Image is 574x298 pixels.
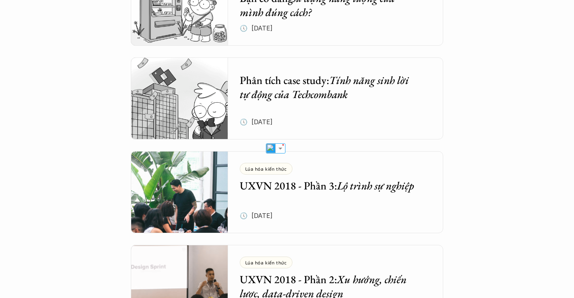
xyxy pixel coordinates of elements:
[131,151,443,233] a: Lúa hóa kiến thứcUXVN 2018 - Phần 3:Lộ trình sự nghiệp🕔 [DATE]
[337,178,414,193] em: Lộ trình sự nghiệp
[245,166,287,171] p: Lúa hóa kiến thức
[240,210,273,221] p: 🕔 [DATE]
[240,22,273,34] p: 🕔 [DATE]
[240,73,420,102] h5: Phân tích case study:
[240,73,411,101] em: Tính năng sinh lời tự động của Techcombank
[240,116,273,128] p: 🕔 [DATE]
[240,178,420,193] h5: UXVN 2018 - Phần 3:
[245,260,287,265] p: Lúa hóa kiến thức
[131,57,443,139] a: Phân tích case study:Tính năng sinh lời tự động của Techcombank🕔 [DATE]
